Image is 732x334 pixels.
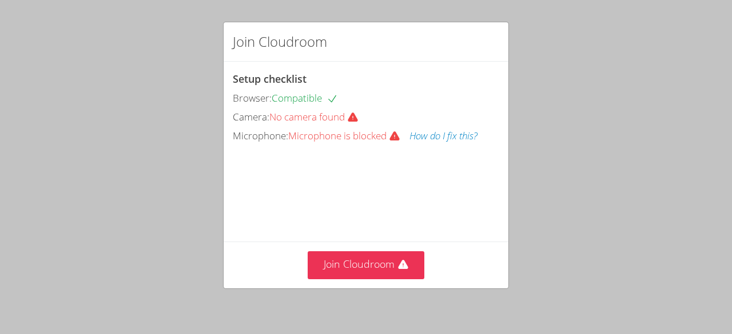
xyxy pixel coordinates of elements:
[288,129,409,142] span: Microphone is blocked
[233,129,288,142] span: Microphone:
[233,31,327,52] h2: Join Cloudroom
[233,110,269,123] span: Camera:
[272,91,338,104] span: Compatible
[308,251,425,279] button: Join Cloudroom
[233,91,272,104] span: Browser:
[409,128,478,144] button: How do I fix this?
[233,72,307,86] span: Setup checklist
[269,110,368,123] span: No camera found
